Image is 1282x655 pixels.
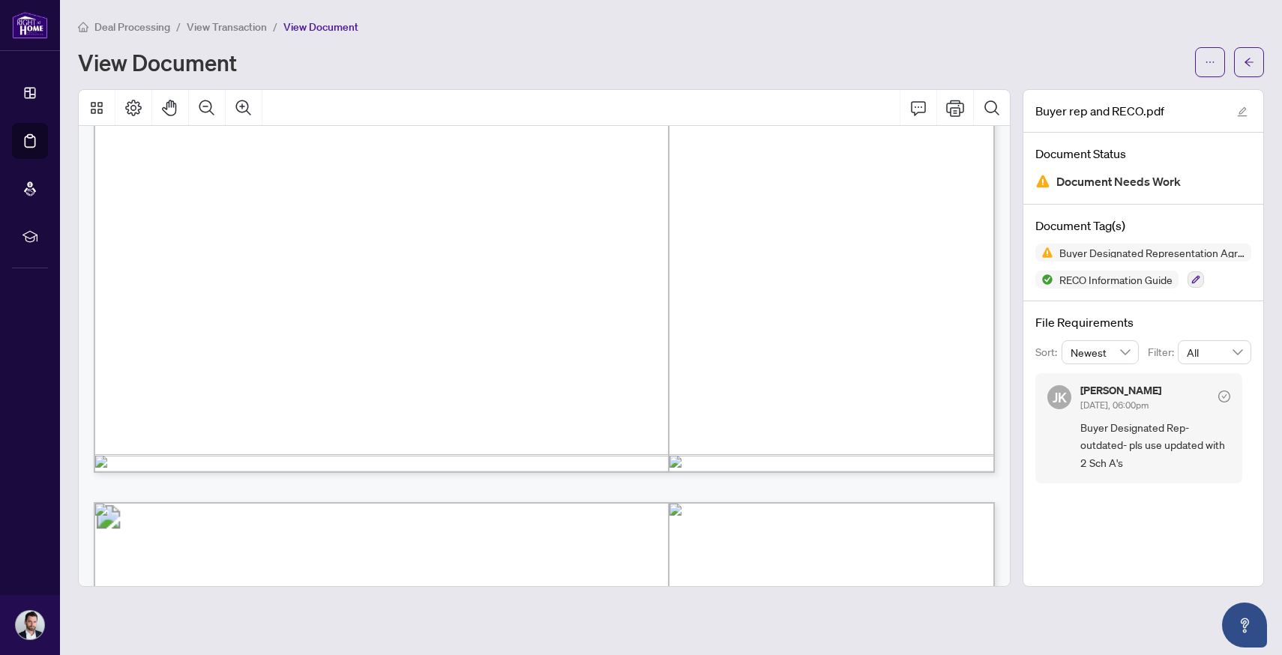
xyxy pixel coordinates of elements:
span: Buyer Designated Rep- outdated- pls use updated with 2 Sch A's [1080,419,1230,471]
h4: Document Tag(s) [1035,217,1251,235]
span: arrow-left [1244,57,1254,67]
span: check-circle [1218,390,1230,402]
span: Buyer Designated Representation Agreement [1053,247,1251,258]
span: home [78,22,88,32]
h1: View Document [78,50,237,74]
span: JK [1053,387,1067,408]
span: RECO Information Guide [1053,274,1179,285]
span: ellipsis [1205,57,1215,67]
span: Document Needs Work [1056,172,1181,192]
span: edit [1237,106,1248,117]
button: Open asap [1222,603,1267,648]
img: Profile Icon [16,611,44,639]
img: Status Icon [1035,271,1053,289]
span: View Transaction [187,20,267,34]
h4: Document Status [1035,145,1251,163]
img: logo [12,11,48,39]
img: Document Status [1035,174,1050,189]
span: Newest [1071,341,1131,363]
li: / [176,18,181,35]
h5: [PERSON_NAME] [1080,385,1161,396]
span: All [1187,341,1242,363]
span: Buyer rep and RECO.pdf [1035,102,1164,120]
p: Sort: [1035,344,1062,360]
img: Status Icon [1035,244,1053,262]
span: [DATE], 06:00pm [1080,399,1149,411]
span: View Document [283,20,358,34]
span: Deal Processing [94,20,170,34]
li: / [273,18,277,35]
h4: File Requirements [1035,313,1251,331]
p: Filter: [1148,344,1178,360]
